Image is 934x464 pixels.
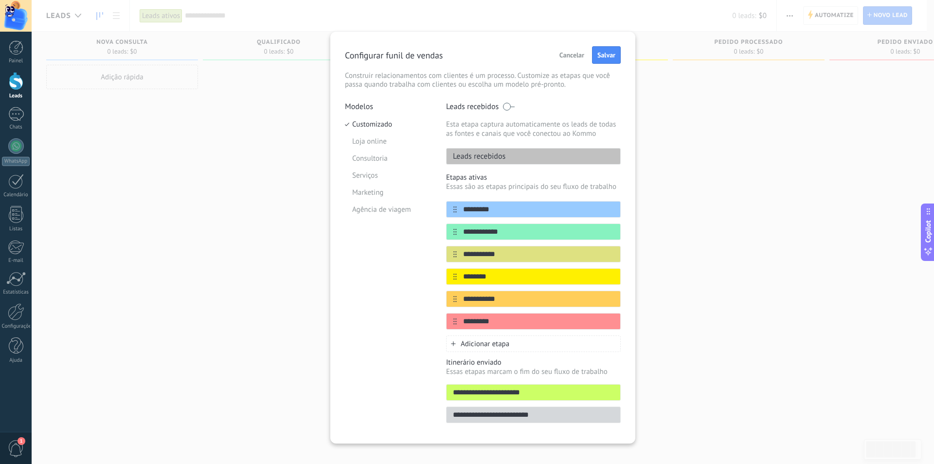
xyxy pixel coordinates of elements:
[559,52,584,58] span: Cancelar
[2,226,30,232] div: Listas
[555,48,589,62] button: Cancelar
[18,437,25,445] span: 1
[345,72,621,89] p: Construir relacionamentos com clientes é um processo. Customize as etapas que você passa quando t...
[2,357,30,364] div: Ajuda
[446,102,499,111] p: Leads recebidos
[446,182,621,191] p: Essas são as etapas principais do seu fluxo de trabalho
[446,358,621,367] p: Itinerário enviado
[345,150,431,167] li: Consultoria
[345,167,431,184] li: Serviços
[446,120,621,138] p: Esta etapa captura automaticamente os leads de todas as fontes e canais que você conectou ao Kommo
[446,367,621,376] p: Essas etapas marcam o fim do seu fluxo de trabalho
[345,116,431,133] li: Customizado
[923,220,933,242] span: Copilot
[592,46,621,64] button: Salvar
[461,339,509,349] span: Adicionar etapa
[345,102,431,111] p: Modelos
[2,289,30,296] div: Estatísticas
[2,258,30,264] div: E-mail
[2,93,30,99] div: Leads
[2,157,30,166] div: WhatsApp
[2,58,30,64] div: Painel
[2,323,30,330] div: Configurações
[446,173,621,182] p: Etapas ativas
[345,133,431,150] li: Loja online
[597,52,615,58] span: Salvar
[447,151,505,161] p: Leads recebidos
[345,50,443,61] p: Configurar funil de vendas
[2,124,30,130] div: Chats
[345,184,431,201] li: Marketing
[2,192,30,198] div: Calendário
[345,201,431,218] li: Agência de viagem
